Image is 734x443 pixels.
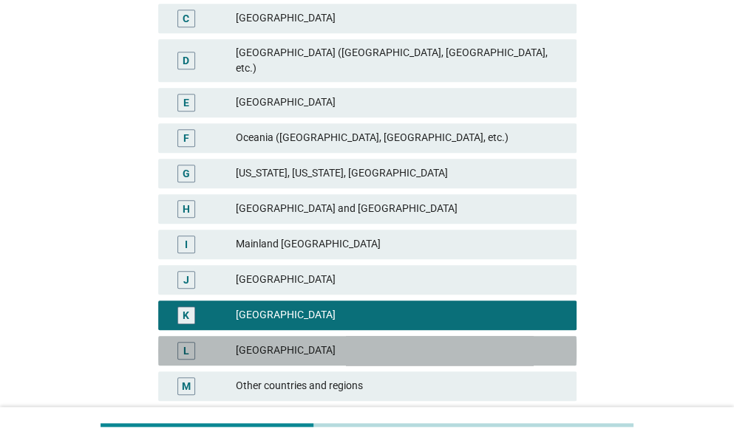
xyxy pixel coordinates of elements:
[236,94,565,111] div: [GEOGRAPHIC_DATA]
[183,130,189,145] div: F
[183,165,190,181] div: G
[236,342,565,360] div: [GEOGRAPHIC_DATA]
[182,378,191,394] div: M
[236,200,565,218] div: [GEOGRAPHIC_DATA] and [GEOGRAPHIC_DATA]
[183,95,189,110] div: E
[183,343,189,358] div: L
[236,165,565,182] div: [US_STATE], [US_STATE], [GEOGRAPHIC_DATA]
[236,10,565,27] div: [GEOGRAPHIC_DATA]
[236,271,565,289] div: [GEOGRAPHIC_DATA]
[183,307,189,323] div: K
[185,236,188,252] div: I
[236,45,565,76] div: [GEOGRAPHIC_DATA] ([GEOGRAPHIC_DATA], [GEOGRAPHIC_DATA], etc.)
[183,52,189,68] div: D
[236,129,565,147] div: Oceania ([GEOGRAPHIC_DATA], [GEOGRAPHIC_DATA], etc.)
[183,10,189,26] div: C
[236,236,565,253] div: Mainland [GEOGRAPHIC_DATA]
[183,272,189,287] div: J
[183,201,190,216] div: H
[236,377,565,395] div: Other countries and regions
[236,306,565,324] div: [GEOGRAPHIC_DATA]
